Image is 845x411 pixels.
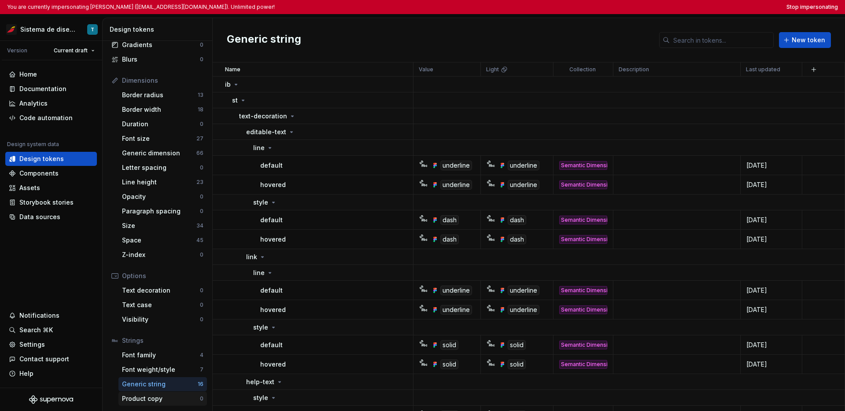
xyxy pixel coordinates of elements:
[559,235,607,244] div: Semantic Dimension
[508,340,526,350] div: solid
[440,286,472,295] div: underline
[260,180,286,189] p: hovered
[5,352,97,366] button: Contact support
[118,283,207,297] a: Text decoration0
[559,180,607,189] div: Semantic Dimension
[122,236,196,245] div: Space
[110,25,209,34] div: Design tokens
[7,47,27,54] div: Version
[486,66,499,73] p: Light
[118,146,207,160] a: Generic dimension66
[260,360,286,369] p: hovered
[619,66,649,73] p: Description
[559,216,607,224] div: Semantic Dimension
[260,341,283,349] p: default
[440,360,458,369] div: solid
[225,80,231,89] p: ib
[227,32,301,48] h2: Generic string
[741,341,801,349] div: [DATE]
[440,161,472,170] div: underline
[118,298,207,312] a: Text case0
[7,141,59,148] div: Design system data
[440,340,458,350] div: solid
[225,66,240,73] p: Name
[779,32,831,48] button: New token
[200,287,203,294] div: 0
[7,4,275,11] p: You are currently impersonating [PERSON_NAME] ([EMAIL_ADDRESS][DOMAIN_NAME]). Unlimited power!
[118,377,207,391] a: Generic string16
[122,315,200,324] div: Visibility
[91,26,94,33] div: T
[19,340,45,349] div: Settings
[118,175,207,189] a: Line height23
[122,301,200,309] div: Text case
[5,210,97,224] a: Data sources
[19,369,33,378] div: Help
[200,121,203,128] div: 0
[569,66,596,73] p: Collection
[122,120,200,128] div: Duration
[118,363,207,377] a: Font weight/style7
[440,215,459,225] div: dash
[200,56,203,63] div: 0
[260,161,283,170] p: default
[260,216,283,224] p: default
[122,250,200,259] div: Z-index
[5,111,97,125] a: Code automation
[122,365,200,374] div: Font weight/style
[5,96,97,110] a: Analytics
[122,163,200,172] div: Letter spacing
[440,305,472,315] div: underline
[50,44,99,57] button: Current draft
[2,20,100,39] button: Sistema de diseño IberiaT
[200,301,203,308] div: 0
[122,380,198,389] div: Generic string
[670,32,774,48] input: Search in tokens...
[29,395,73,404] svg: Supernova Logo
[118,219,207,233] a: Size34
[196,222,203,229] div: 34
[19,183,40,192] div: Assets
[260,305,286,314] p: hovered
[122,134,196,143] div: Font size
[741,235,801,244] div: [DATE]
[122,55,200,64] div: Blurs
[108,52,207,66] a: Blurs0
[122,76,203,85] div: Dimensions
[198,92,203,99] div: 13
[118,392,207,406] a: Product copy0
[118,132,207,146] a: Font size27
[232,96,238,105] p: st
[5,166,97,180] a: Components
[118,348,207,362] a: Font family4
[19,311,59,320] div: Notifications
[122,272,203,280] div: Options
[122,207,200,216] div: Paragraph spacing
[122,221,196,230] div: Size
[253,393,268,402] p: style
[741,360,801,369] div: [DATE]
[122,91,198,99] div: Border radius
[122,149,196,158] div: Generic dimension
[122,40,200,49] div: Gradients
[122,394,200,403] div: Product copy
[19,84,66,93] div: Documentation
[246,128,286,136] p: editable-text
[118,312,207,327] a: Visibility0
[246,378,274,386] p: help-text
[122,286,200,295] div: Text decoration
[559,360,607,369] div: Semantic Dimension
[741,161,801,170] div: [DATE]
[118,233,207,247] a: Space45
[19,326,53,334] div: Search ⌘K
[253,143,265,152] p: line
[5,82,97,96] a: Documentation
[19,355,69,363] div: Contact support
[5,323,97,337] button: Search ⌘K
[741,180,801,189] div: [DATE]
[19,198,74,207] div: Storybook stories
[200,193,203,200] div: 0
[508,180,539,190] div: underline
[239,112,287,121] p: text-decoration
